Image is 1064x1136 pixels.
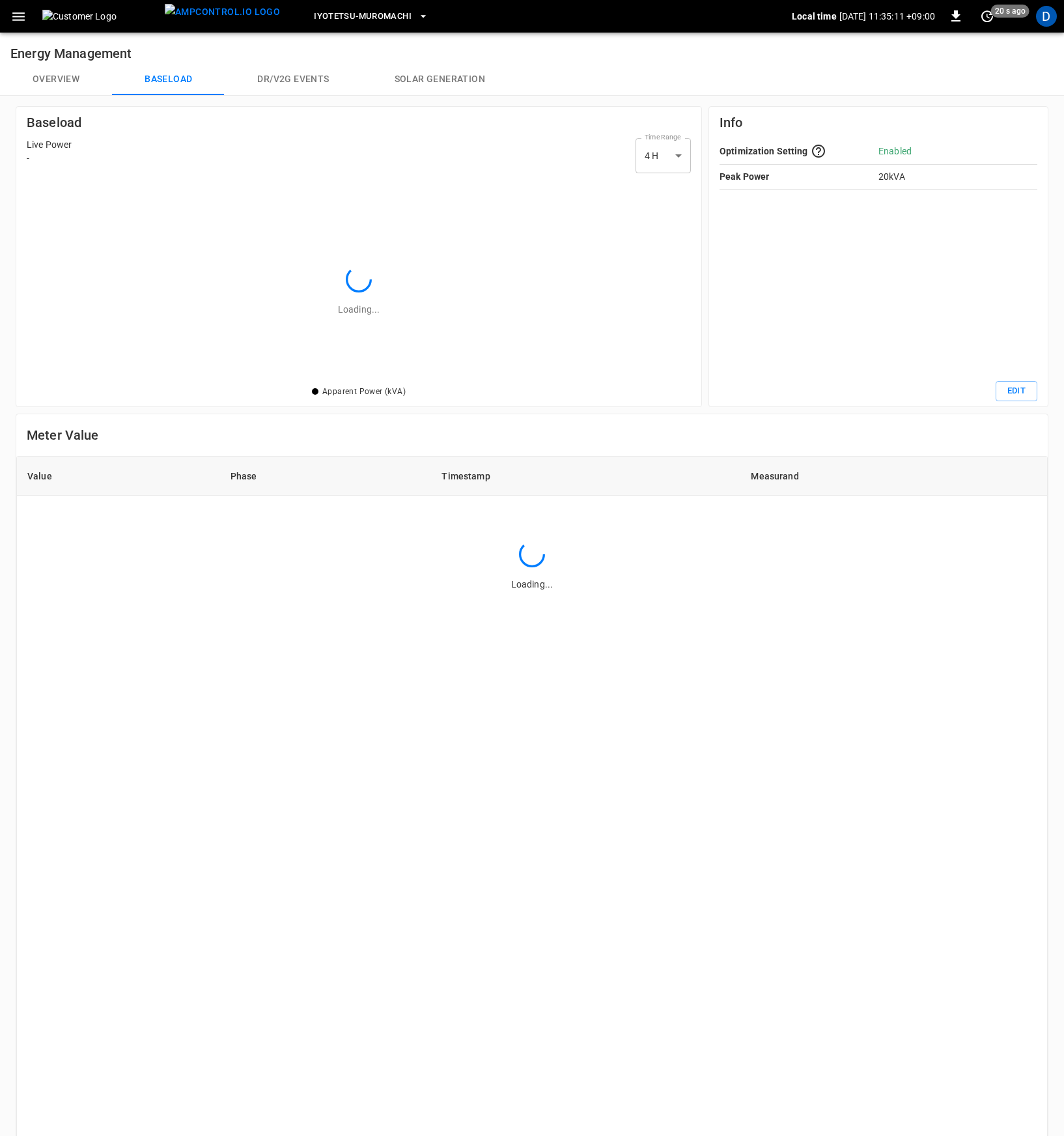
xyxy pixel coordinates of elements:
[645,132,681,143] label: Time Range
[27,112,691,133] h6: Baseload
[1036,6,1057,27] div: profile-icon
[720,145,808,158] p: Optimization Setting
[996,381,1037,401] button: Edit
[322,387,406,396] span: Apparent Power (kVA)
[740,457,1047,496] th: Measurand
[792,10,837,23] p: Local time
[314,9,412,24] span: Iyotetsu-Muromachi
[27,138,72,152] p: Live Power
[27,425,1037,446] h6: Meter Value
[636,138,691,173] div: 4 H
[220,457,432,496] th: Phase
[720,170,878,184] p: Peak Power
[878,145,1037,158] p: Enabled
[511,579,553,589] span: Loading...
[17,457,220,496] th: Value
[165,4,280,20] img: ampcontrol.io logo
[362,64,518,95] button: Solar generation
[878,170,1037,184] p: 20 kVA
[839,10,935,23] p: [DATE] 11:35:11 +09:00
[431,457,740,496] th: Timestamp
[720,112,1037,133] h6: Info
[338,304,380,315] span: Loading...
[42,10,160,23] img: Customer Logo
[27,152,72,165] p: -
[225,64,361,95] button: Dr/V2G events
[977,6,998,27] button: set refresh interval
[309,4,434,29] button: Iyotetsu-Muromachi
[991,5,1029,18] span: 20 s ago
[112,64,225,95] button: Baseload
